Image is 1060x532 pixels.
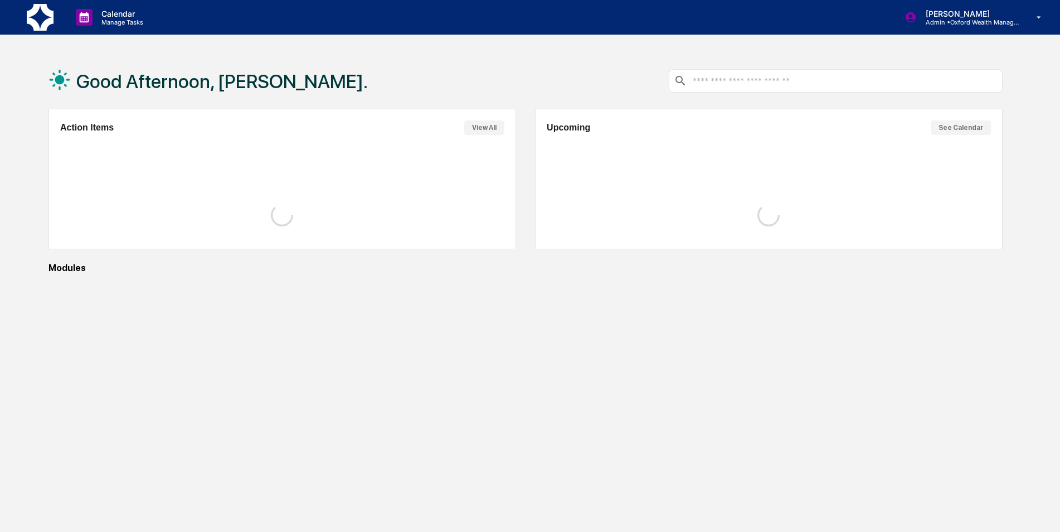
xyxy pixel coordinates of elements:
button: See Calendar [931,120,991,135]
p: [PERSON_NAME] [917,9,1020,18]
h2: Action Items [60,123,114,133]
h2: Upcoming [547,123,590,133]
div: Modules [48,263,1003,273]
p: Manage Tasks [93,18,149,26]
img: logo [27,4,54,31]
p: Calendar [93,9,149,18]
h1: Good Afternoon, [PERSON_NAME]. [76,70,368,93]
p: Admin • Oxford Wealth Management [917,18,1020,26]
button: View All [464,120,504,135]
